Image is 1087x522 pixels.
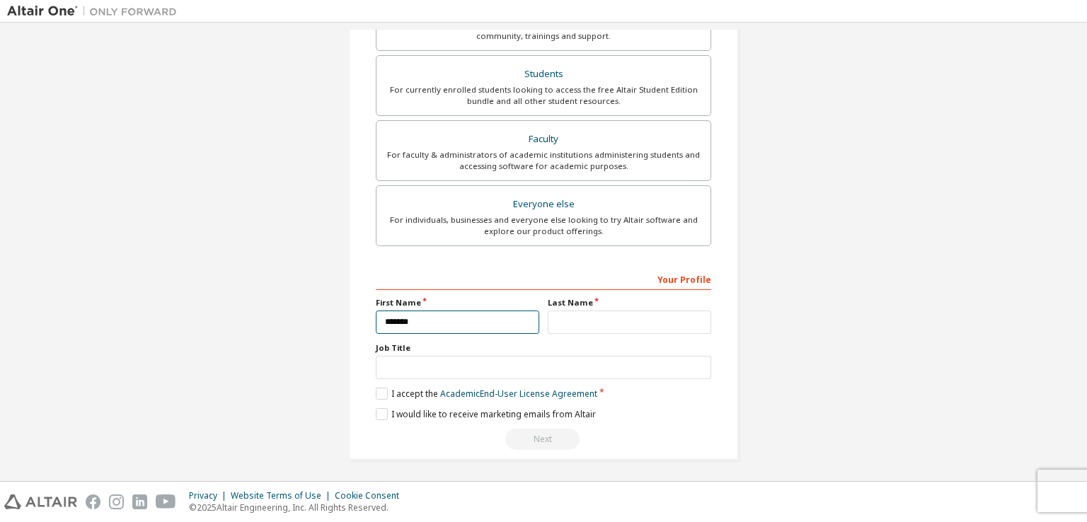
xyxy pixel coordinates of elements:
label: Last Name [548,297,711,308]
div: For existing customers looking to access software downloads, HPC resources, community, trainings ... [385,19,702,42]
img: youtube.svg [156,494,176,509]
div: Cookie Consent [335,490,408,501]
a: Academic End-User License Agreement [440,388,597,400]
div: Read and acccept EULA to continue [376,429,711,450]
div: Everyone else [385,195,702,214]
label: Job Title [376,342,711,354]
div: For faculty & administrators of academic institutions administering students and accessing softwa... [385,149,702,172]
div: Website Terms of Use [231,490,335,501]
label: First Name [376,297,539,308]
label: I would like to receive marketing emails from Altair [376,408,596,420]
p: © 2025 Altair Engineering, Inc. All Rights Reserved. [189,501,408,514]
img: linkedin.svg [132,494,147,509]
div: Students [385,64,702,84]
img: instagram.svg [109,494,124,509]
img: altair_logo.svg [4,494,77,509]
img: Altair One [7,4,184,18]
div: Privacy [189,490,231,501]
label: I accept the [376,388,597,400]
div: Your Profile [376,267,711,290]
div: Faculty [385,129,702,149]
img: facebook.svg [86,494,100,509]
div: For currently enrolled students looking to access the free Altair Student Edition bundle and all ... [385,84,702,107]
div: For individuals, businesses and everyone else looking to try Altair software and explore our prod... [385,214,702,237]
